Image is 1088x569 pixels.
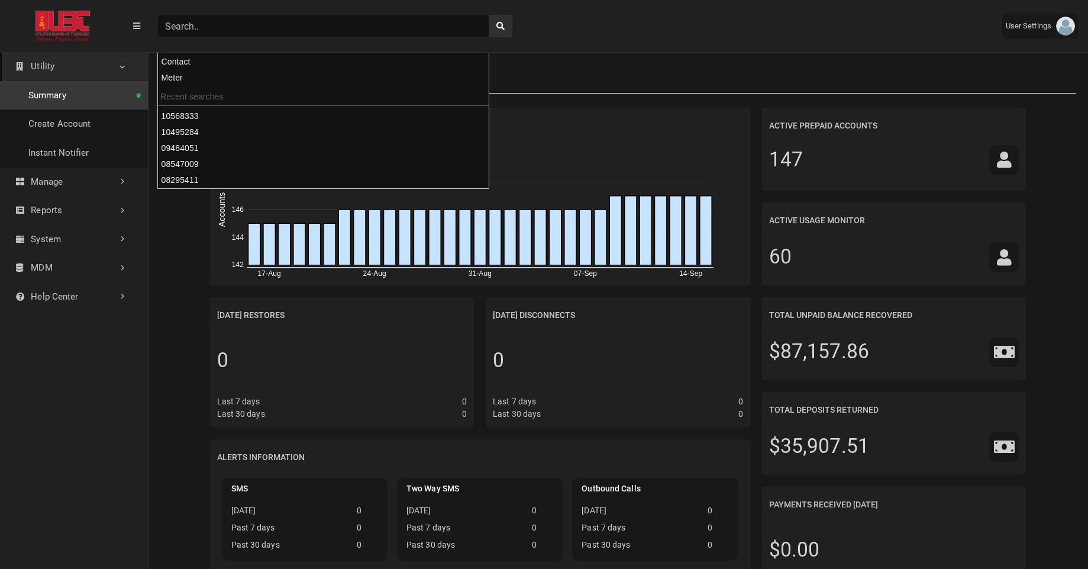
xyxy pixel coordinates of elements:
[352,539,383,556] td: 0
[125,15,148,37] button: Menu
[402,539,527,556] th: Past 30 days
[462,408,467,420] div: 0
[577,539,702,556] th: Past 30 days
[158,140,489,156] div: 09484051
[769,115,877,137] h2: Active Prepaid Accounts
[352,522,383,539] td: 0
[217,346,228,375] div: 0
[402,522,527,539] th: Past 7 days
[577,504,702,522] th: [DATE]
[577,522,702,539] th: Past 7 days
[158,156,489,172] div: 08547009
[769,210,865,232] h2: Active Usage Monitor
[738,408,743,420] div: 0
[1002,13,1079,39] a: User Settings
[527,504,558,522] td: 0
[217,446,305,468] h2: Alerts Information
[217,408,265,420] div: Last 30 days
[9,11,116,42] img: ALTSK Logo
[227,483,383,495] h3: SMS
[769,399,879,421] h2: Total Deposits Returned
[769,242,792,272] div: 60
[352,504,383,522] td: 0
[489,15,512,37] button: search
[217,304,285,326] h2: [DATE] Restores
[1006,20,1056,32] span: User Settings
[462,396,467,408] div: 0
[769,535,820,565] div: $0.00
[703,522,734,539] td: 0
[158,108,489,124] div: 10568333
[158,70,489,86] div: Meter
[527,539,558,556] td: 0
[158,54,489,70] div: Contact
[493,346,504,375] div: 0
[158,124,489,140] div: 10495284
[157,15,489,37] input: Search
[227,539,352,556] th: Past 30 days
[158,172,489,188] div: 08295411
[402,504,527,522] th: [DATE]
[769,494,878,516] h2: Payments Received [DATE]
[402,483,558,495] h3: Two Way SMS
[769,432,869,461] div: $35,907.51
[227,504,352,522] th: [DATE]
[493,408,541,420] div: Last 30 days
[493,396,536,408] div: Last 7 days
[769,304,912,326] h2: Total Unpaid Balance Recovered
[738,396,743,408] div: 0
[703,539,734,556] td: 0
[527,522,558,539] td: 0
[217,396,260,408] div: Last 7 days
[227,522,352,539] th: Past 7 days
[577,483,733,495] h3: Outbound Calls
[493,304,575,326] h2: [DATE] Disconnects
[703,504,734,522] td: 0
[769,337,869,367] div: $87,157.86
[769,145,803,175] div: 147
